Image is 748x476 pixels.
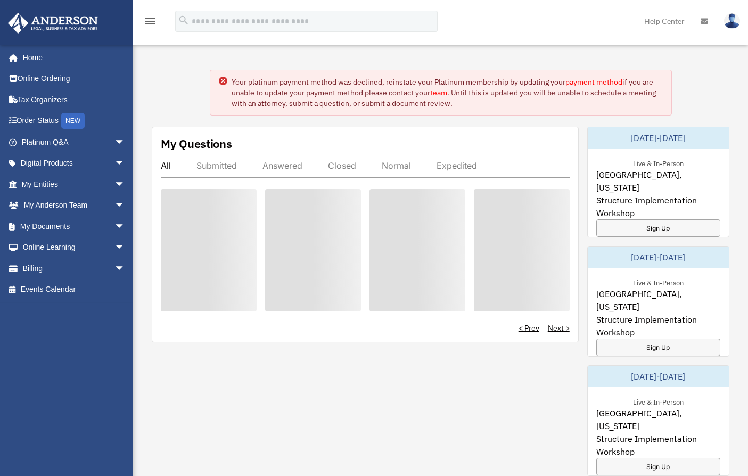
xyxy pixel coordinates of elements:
span: arrow_drop_down [114,174,136,195]
div: All [161,160,171,171]
a: My Entitiesarrow_drop_down [7,174,141,195]
a: Sign Up [596,219,720,237]
div: My Questions [161,136,232,152]
div: Closed [328,160,356,171]
i: menu [144,15,157,28]
a: My Documentsarrow_drop_down [7,216,141,237]
span: arrow_drop_down [114,195,136,217]
span: Structure Implementation Workshop [596,313,720,339]
img: Anderson Advisors Platinum Portal [5,13,101,34]
a: payment method [565,77,622,87]
div: Live & In-Person [624,276,692,288]
span: Structure Implementation Workshop [596,194,720,219]
div: [DATE]-[DATE] [588,247,729,268]
span: arrow_drop_down [114,258,136,280]
a: team [430,88,447,97]
a: Online Learningarrow_drop_down [7,237,141,258]
span: Structure Implementation Workshop [596,432,720,458]
a: Next > [548,323,570,333]
div: Submitted [196,160,237,171]
a: Order StatusNEW [7,110,141,132]
span: arrow_drop_down [114,153,136,175]
a: Billingarrow_drop_down [7,258,141,279]
span: [GEOGRAPHIC_DATA], [US_STATE] [596,168,720,194]
span: arrow_drop_down [114,132,136,153]
span: arrow_drop_down [114,237,136,259]
div: Expedited [437,160,477,171]
a: My Anderson Teamarrow_drop_down [7,195,141,216]
span: [GEOGRAPHIC_DATA], [US_STATE] [596,288,720,313]
a: Digital Productsarrow_drop_down [7,153,141,174]
div: Live & In-Person [624,157,692,168]
a: < Prev [519,323,539,333]
a: Online Ordering [7,68,141,89]
div: Live & In-Person [624,396,692,407]
a: menu [144,19,157,28]
div: Your platinum payment method was declined, reinstate your Platinum membership by updating your if... [232,77,663,109]
div: Answered [262,160,302,171]
img: User Pic [724,13,740,29]
div: NEW [61,113,85,129]
div: Normal [382,160,411,171]
a: Platinum Q&Aarrow_drop_down [7,132,141,153]
span: arrow_drop_down [114,216,136,237]
a: Home [7,47,136,68]
div: [DATE]-[DATE] [588,127,729,149]
div: [DATE]-[DATE] [588,366,729,387]
a: Tax Organizers [7,89,141,110]
i: search [178,14,190,26]
a: Sign Up [596,339,720,356]
a: Events Calendar [7,279,141,300]
a: Sign Up [596,458,720,475]
span: [GEOGRAPHIC_DATA], [US_STATE] [596,407,720,432]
